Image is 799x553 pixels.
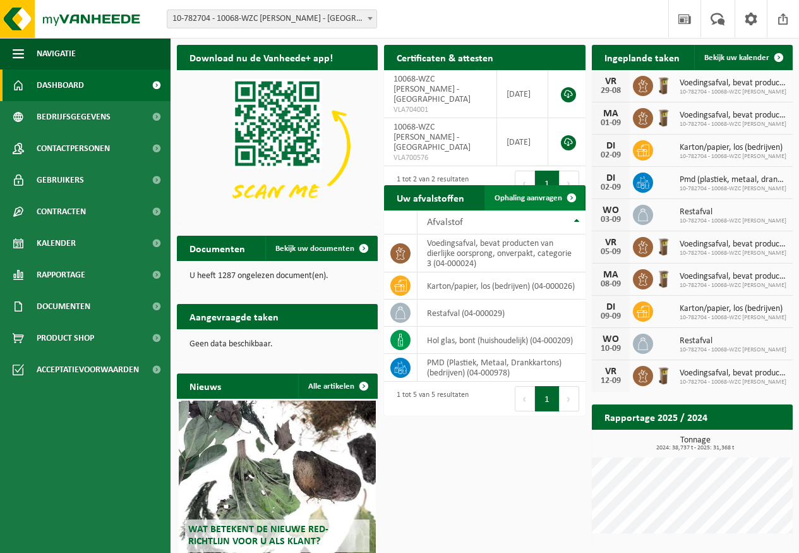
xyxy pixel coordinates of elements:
[384,45,506,70] h2: Certificaten & attesten
[298,374,376,399] a: Alle artikelen
[515,386,535,411] button: Previous
[418,354,585,382] td: PMD (Plastiek, Metaal, Drankkartons) (bedrijven) (04-000978)
[680,143,786,153] span: Karton/papier, los (bedrijven)
[653,235,675,257] img: WB-0140-HPE-BN-01
[177,70,378,221] img: Download de VHEPlus App
[680,111,786,121] span: Voedingsafval, bevat producten van dierlijke oorsprong, onverpakt, categorie 3
[393,153,486,163] span: VLA700576
[177,304,291,329] h2: Aangevraagde taken
[598,141,623,151] div: DI
[680,240,786,250] span: Voedingsafval, bevat producten van dierlijke oorsprong, onverpakt, categorie 3
[598,302,623,312] div: DI
[598,238,623,248] div: VR
[37,259,85,291] span: Rapportage
[680,250,786,257] span: 10-782704 - 10068-WZC [PERSON_NAME]
[598,173,623,183] div: DI
[598,280,623,289] div: 08-09
[680,217,786,225] span: 10-782704 - 10068-WZC [PERSON_NAME]
[484,185,584,210] a: Ophaling aanvragen
[704,54,769,62] span: Bekijk uw kalender
[37,38,76,70] span: Navigatie
[418,234,585,272] td: voedingsafval, bevat producten van dierlijke oorsprong, onverpakt, categorie 3 (04-000024)
[598,87,623,95] div: 29-08
[560,171,579,196] button: Next
[37,196,86,228] span: Contracten
[680,175,786,185] span: Pmd (plastiek, metaal, drankkartons) (bedrijven)
[598,334,623,344] div: WO
[189,340,365,349] p: Geen data beschikbaar.
[653,74,675,95] img: WB-0140-HPE-BN-01
[680,207,786,217] span: Restafval
[598,109,623,119] div: MA
[680,282,786,289] span: 10-782704 - 10068-WZC [PERSON_NAME]
[384,185,477,210] h2: Uw afvalstoffen
[418,272,585,300] td: karton/papier, los (bedrijven) (04-000026)
[598,183,623,192] div: 02-09
[598,312,623,321] div: 09-09
[680,121,786,128] span: 10-782704 - 10068-WZC [PERSON_NAME]
[680,88,786,96] span: 10-782704 - 10068-WZC [PERSON_NAME]
[680,314,786,322] span: 10-782704 - 10068-WZC [PERSON_NAME]
[653,106,675,128] img: WB-0140-HPE-BN-01
[680,379,786,386] span: 10-782704 - 10068-WZC [PERSON_NAME]
[497,70,548,118] td: [DATE]
[699,429,791,454] a: Bekijk rapportage
[37,70,84,101] span: Dashboard
[177,236,258,260] h2: Documenten
[418,300,585,327] td: restafval (04-000029)
[37,291,90,322] span: Documenten
[680,304,786,314] span: Karton/papier, los (bedrijven)
[680,153,786,161] span: 10-782704 - 10068-WZC [PERSON_NAME]
[37,228,76,259] span: Kalender
[265,236,376,261] a: Bekijk uw documenten
[598,270,623,280] div: MA
[592,45,692,70] h2: Ingeplande taken
[680,185,786,193] span: 10-782704 - 10068-WZC [PERSON_NAME]
[177,374,234,398] h2: Nieuws
[598,445,793,451] span: 2024: 38,737 t - 2025: 31,368 t
[535,171,560,196] button: 1
[427,217,463,228] span: Afvalstof
[189,272,365,281] p: U heeft 1287 ongelezen document(en).
[598,205,623,216] div: WO
[598,248,623,257] div: 05-09
[167,10,376,28] span: 10-782704 - 10068-WZC JAMES ENSOR - OOSTENDE
[598,76,623,87] div: VR
[275,245,354,253] span: Bekijk uw documenten
[497,118,548,166] td: [DATE]
[390,385,469,413] div: 1 tot 5 van 5 resultaten
[680,346,786,354] span: 10-782704 - 10068-WZC [PERSON_NAME]
[560,386,579,411] button: Next
[598,377,623,386] div: 12-09
[167,9,377,28] span: 10-782704 - 10068-WZC JAMES ENSOR - OOSTENDE
[393,123,471,152] span: 10068-WZC [PERSON_NAME] - [GEOGRAPHIC_DATA]
[653,267,675,289] img: WB-0140-HPE-BN-01
[598,151,623,160] div: 02-09
[393,75,471,104] span: 10068-WZC [PERSON_NAME] - [GEOGRAPHIC_DATA]
[37,322,94,354] span: Product Shop
[515,171,535,196] button: Previous
[653,364,675,386] img: WB-0140-HPE-BN-01
[598,344,623,353] div: 10-09
[390,169,469,197] div: 1 tot 2 van 2 resultaten
[680,336,786,346] span: Restafval
[680,368,786,379] span: Voedingsafval, bevat producten van dierlijke oorsprong, onverpakt, categorie 3
[495,194,562,202] span: Ophaling aanvragen
[37,164,84,196] span: Gebruikers
[37,354,139,386] span: Acceptatievoorwaarden
[694,45,791,70] a: Bekijk uw kalender
[598,119,623,128] div: 01-09
[177,45,345,70] h2: Download nu de Vanheede+ app!
[37,101,111,133] span: Bedrijfsgegevens
[680,78,786,88] span: Voedingsafval, bevat producten van dierlijke oorsprong, onverpakt, categorie 3
[535,386,560,411] button: 1
[418,327,585,354] td: hol glas, bont (huishoudelijk) (04-000209)
[393,105,486,115] span: VLA704001
[598,436,793,451] h3: Tonnage
[592,404,720,429] h2: Rapportage 2025 / 2024
[680,272,786,282] span: Voedingsafval, bevat producten van dierlijke oorsprong, onverpakt, categorie 3
[598,216,623,224] div: 03-09
[598,367,623,377] div: VR
[37,133,110,164] span: Contactpersonen
[188,525,328,547] span: Wat betekent de nieuwe RED-richtlijn voor u als klant?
